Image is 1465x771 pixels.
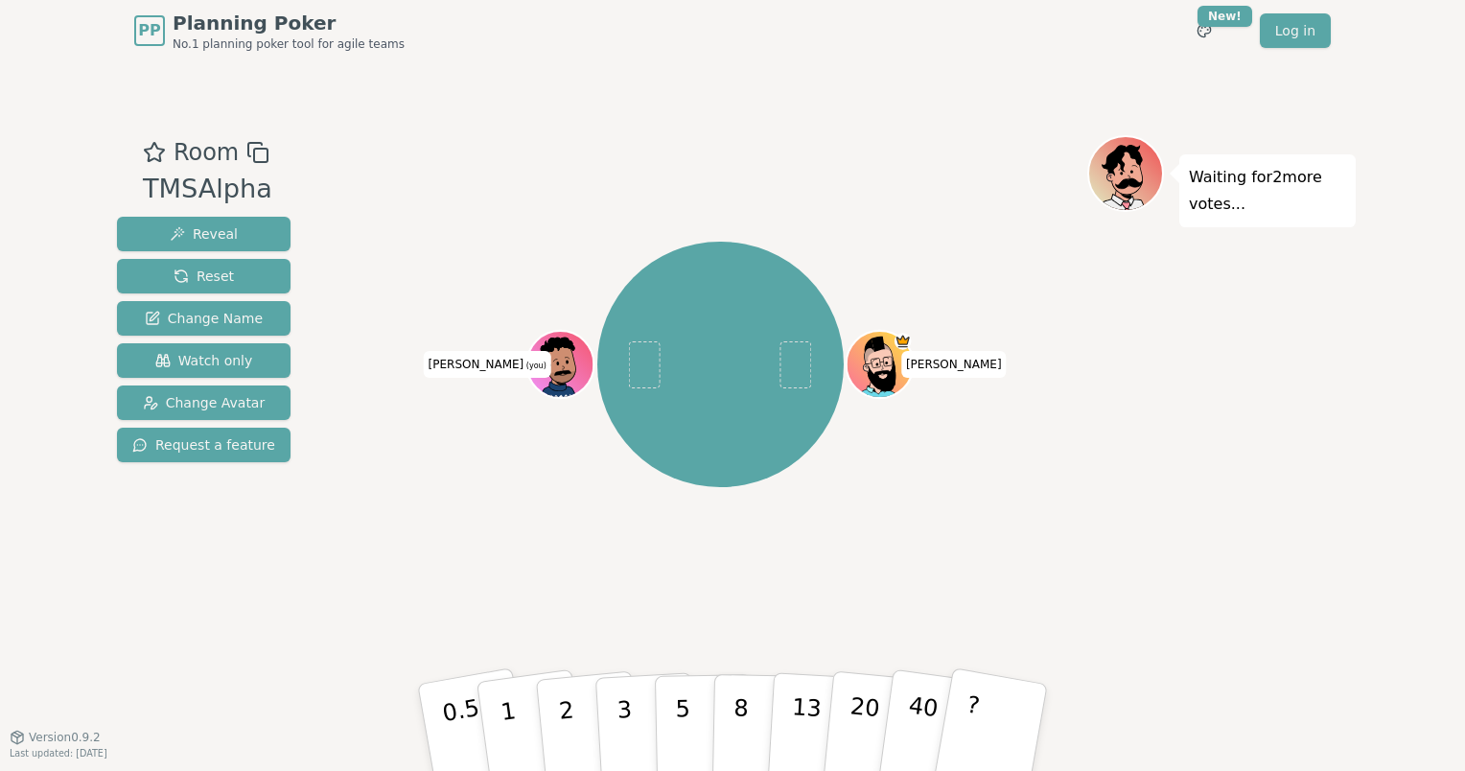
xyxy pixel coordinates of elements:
[424,351,551,378] span: Click to change your name
[143,393,266,412] span: Change Avatar
[1187,13,1221,48] button: New!
[29,730,101,745] span: Version 0.9.2
[529,333,593,396] button: Click to change your avatar
[134,10,405,52] a: PPPlanning PokerNo.1 planning poker tool for agile teams
[174,135,239,170] span: Room
[145,309,263,328] span: Change Name
[1189,164,1346,218] p: Waiting for 2 more votes...
[10,748,107,759] span: Last updated: [DATE]
[117,343,291,378] button: Watch only
[143,135,166,170] button: Add as favourite
[170,224,238,244] span: Reveal
[1260,13,1331,48] a: Log in
[117,428,291,462] button: Request a feature
[117,217,291,251] button: Reveal
[143,170,272,209] div: TMSAlpha
[117,301,291,336] button: Change Name
[1198,6,1252,27] div: New!
[523,362,546,370] span: (you)
[174,267,234,286] span: Reset
[901,351,1007,378] span: Click to change your name
[132,435,275,455] span: Request a feature
[10,730,101,745] button: Version0.9.2
[173,36,405,52] span: No.1 planning poker tool for agile teams
[895,333,912,350] span: Toce is the host
[173,10,405,36] span: Planning Poker
[155,351,253,370] span: Watch only
[117,259,291,293] button: Reset
[138,19,160,42] span: PP
[117,385,291,420] button: Change Avatar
